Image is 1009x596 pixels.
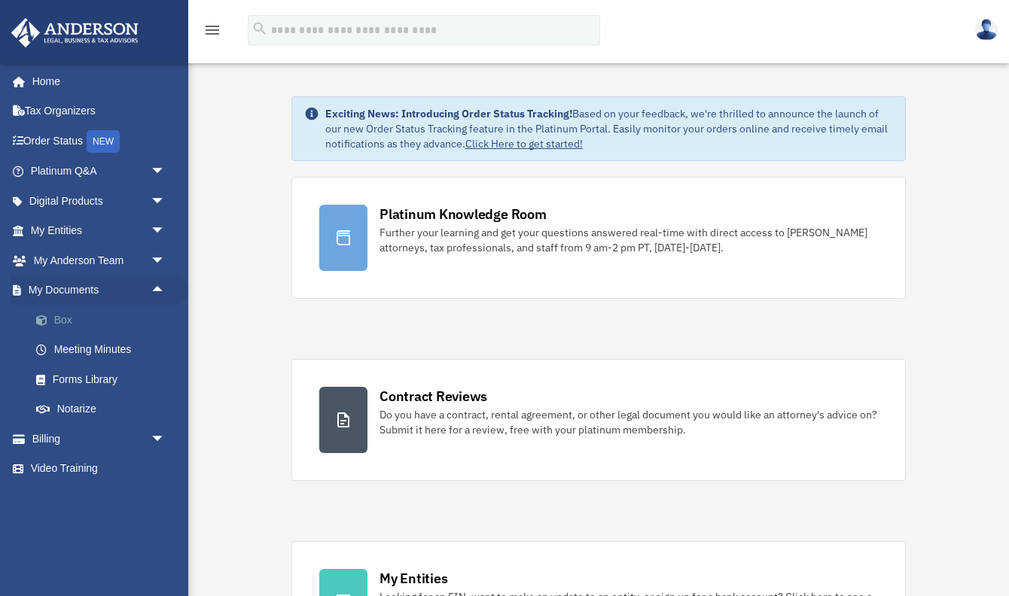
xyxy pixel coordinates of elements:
div: Do you have a contract, rental agreement, or other legal document you would like an attorney's ad... [380,407,878,437]
a: Contract Reviews Do you have a contract, rental agreement, or other legal document you would like... [291,359,906,481]
a: Meeting Minutes [21,335,188,365]
span: arrow_drop_down [151,245,181,276]
span: arrow_drop_up [151,275,181,306]
div: Further your learning and get your questions answered real-time with direct access to [PERSON_NAM... [380,225,878,255]
i: search [251,20,268,37]
a: My Documentsarrow_drop_up [11,275,188,306]
span: arrow_drop_down [151,216,181,247]
a: Notarize [21,394,188,424]
a: Digital Productsarrow_drop_down [11,186,188,216]
span: arrow_drop_down [151,424,181,455]
div: Contract Reviews [380,387,487,406]
a: My Entitiesarrow_drop_down [11,216,188,246]
a: Click Here to get started! [465,137,583,151]
span: arrow_drop_down [151,186,181,217]
img: User Pic [975,19,998,41]
a: Video Training [11,454,188,484]
a: Home [11,66,181,96]
a: menu [203,26,221,39]
div: Based on your feedback, we're thrilled to announce the launch of our new Order Status Tracking fe... [325,106,893,151]
span: arrow_drop_down [151,157,181,187]
a: Platinum Knowledge Room Further your learning and get your questions answered real-time with dire... [291,177,906,299]
a: Tax Organizers [11,96,188,126]
i: menu [203,21,221,39]
a: Order StatusNEW [11,126,188,157]
a: Billingarrow_drop_down [11,424,188,454]
img: Anderson Advisors Platinum Portal [7,18,143,47]
a: My Anderson Teamarrow_drop_down [11,245,188,275]
a: Forms Library [21,364,188,394]
strong: Exciting News: Introducing Order Status Tracking! [325,107,572,120]
a: Box [21,305,188,335]
div: My Entities [380,569,447,588]
div: NEW [87,130,120,153]
div: Platinum Knowledge Room [380,205,547,223]
a: Platinum Q&Aarrow_drop_down [11,157,188,187]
